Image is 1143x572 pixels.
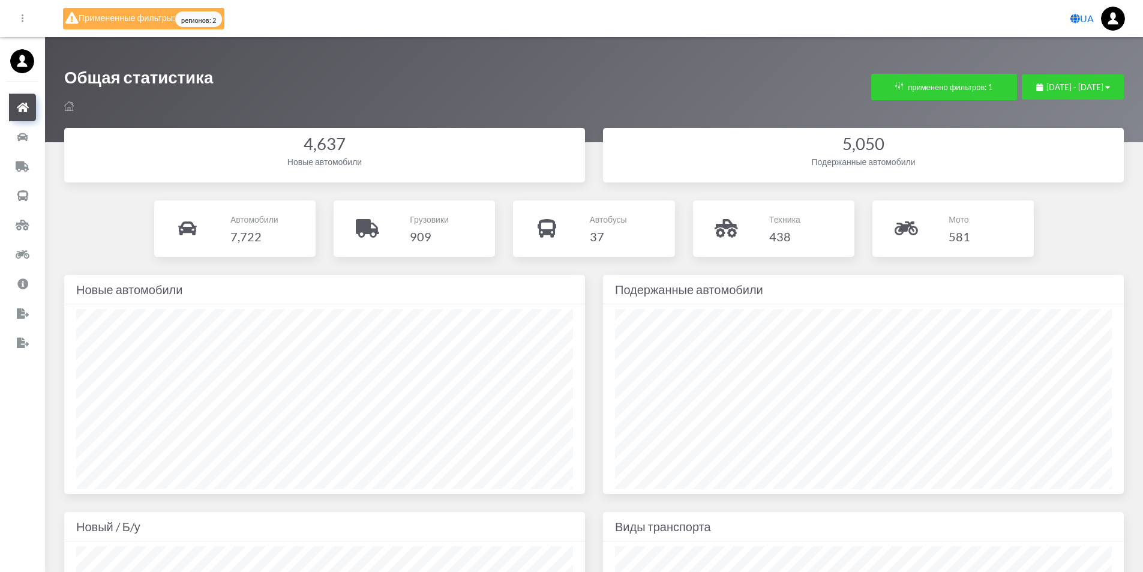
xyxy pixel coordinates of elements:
[1046,82,1103,92] font: [DATE] - [DATE]
[64,67,213,87] font: Общая статистика
[76,282,182,297] font: Новые автомобили
[1101,7,1125,31] img: ...
[842,134,884,154] font: 5,050
[949,229,970,244] font: 581
[76,519,140,534] font: Новый / Б/у
[1022,74,1124,100] button: [DATE] - [DATE]
[949,214,968,224] font: Мото
[908,82,993,92] font: применено фильтров: 1
[410,229,431,244] font: 909
[615,519,711,534] font: Виды транспорта
[79,13,175,23] font: Примененные фильтры:
[769,229,791,244] font: 438
[230,214,278,224] font: Автомобили
[590,214,627,224] font: Автобусы
[1066,7,1099,31] a: UA
[181,16,216,24] font: регионов: 2
[871,74,1017,100] button: применено фильтров: 1
[230,229,262,244] font: 7,722
[769,214,800,224] font: Техника
[615,282,763,297] font: Подержанные автомобили
[410,214,449,224] font: Грузовики
[812,157,916,167] font: Подержанные автомобили
[590,229,604,244] font: 37
[1080,13,1094,24] font: UA
[10,49,34,73] img: ...
[287,157,362,167] font: Новые автомобили
[304,134,346,154] font: 4,637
